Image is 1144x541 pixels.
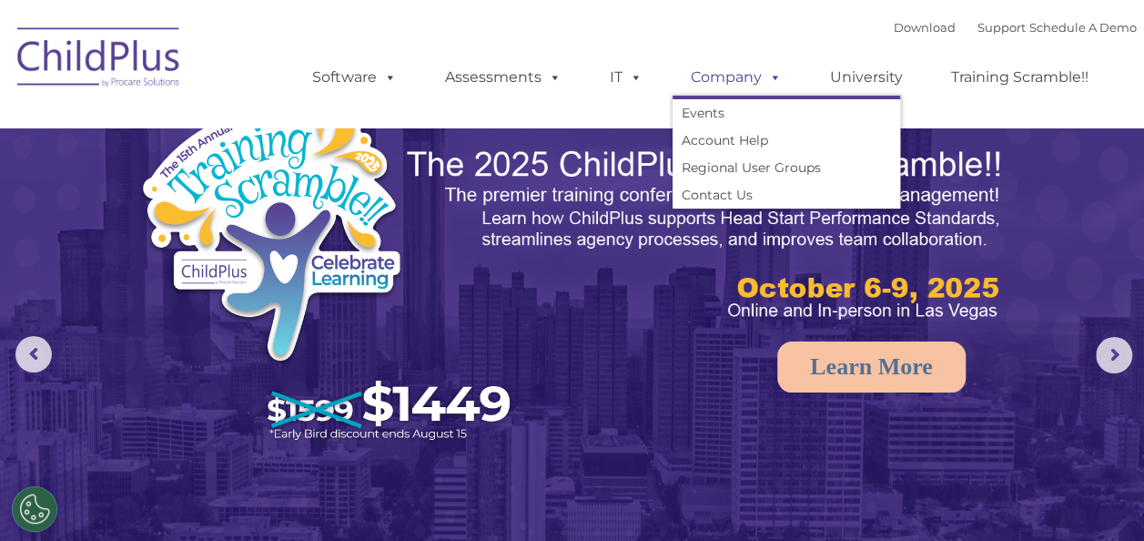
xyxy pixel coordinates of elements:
[673,59,800,96] a: Company
[977,20,1026,35] a: Support
[673,181,900,209] a: Contact Us
[673,154,900,181] a: Regional User Groups
[1029,20,1137,35] a: Schedule A Demo
[894,20,956,35] a: Download
[673,99,900,127] a: Events
[253,195,330,209] span: Phone number
[812,59,921,96] a: University
[12,486,57,532] button: Cookies Settings
[846,344,1144,541] iframe: Chat Widget
[592,59,661,96] a: IT
[777,342,966,393] a: Learn More
[933,59,1107,96] a: Training Scramble!!
[253,120,309,134] span: Last name
[427,59,580,96] a: Assessments
[294,59,415,96] a: Software
[673,127,900,154] a: Account Help
[8,15,190,106] img: ChildPlus by Procare Solutions
[894,20,1137,35] font: |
